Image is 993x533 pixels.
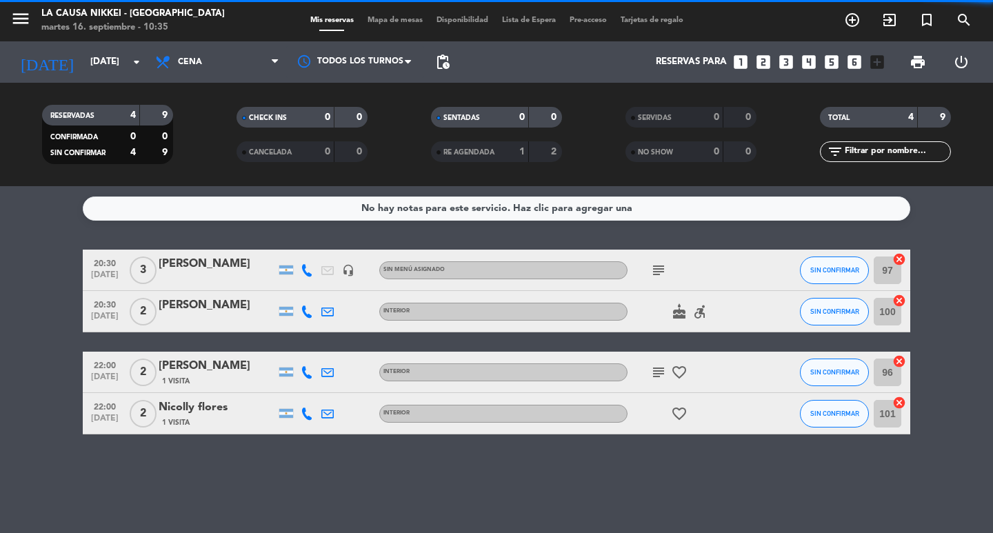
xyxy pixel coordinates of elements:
[88,270,122,286] span: [DATE]
[810,308,859,315] span: SIN CONFIRMAR
[908,112,914,122] strong: 4
[130,400,157,428] span: 2
[88,398,122,414] span: 22:00
[50,150,106,157] span: SIN CONFIRMAR
[495,17,563,24] span: Lista de Espera
[162,417,190,428] span: 1 Visita
[357,112,365,122] strong: 0
[563,17,614,24] span: Pre-acceso
[159,399,276,416] div: Nicolly flores
[940,112,948,122] strong: 9
[50,112,94,119] span: RESERVADAS
[953,54,970,70] i: power_settings_new
[443,149,494,156] span: RE AGENDADA
[383,267,445,272] span: Sin menú asignado
[130,359,157,386] span: 2
[130,257,157,284] span: 3
[88,356,122,372] span: 22:00
[868,53,886,71] i: add_box
[551,112,559,122] strong: 0
[162,376,190,387] span: 1 Visita
[800,298,869,325] button: SIN CONFIRMAR
[844,12,861,28] i: add_circle_outline
[159,255,276,273] div: [PERSON_NAME]
[357,147,365,157] strong: 0
[671,303,688,320] i: cake
[88,414,122,430] span: [DATE]
[777,53,795,71] i: looks_3
[41,7,225,21] div: La Causa Nikkei - [GEOGRAPHIC_DATA]
[800,400,869,428] button: SIN CONFIRMAR
[325,112,330,122] strong: 0
[383,369,410,374] span: INTERIOR
[130,132,136,141] strong: 0
[162,148,170,157] strong: 9
[939,41,983,83] div: LOG OUT
[249,149,292,156] span: CANCELADA
[162,132,170,141] strong: 0
[671,364,688,381] i: favorite_border
[692,303,708,320] i: accessible_forward
[614,17,690,24] span: Tarjetas de regalo
[845,53,863,71] i: looks_6
[910,54,926,70] span: print
[88,312,122,328] span: [DATE]
[130,298,157,325] span: 2
[50,134,98,141] span: CONFIRMADA
[10,8,31,34] button: menu
[892,396,906,410] i: cancel
[919,12,935,28] i: turned_in_not
[800,359,869,386] button: SIN CONFIRMAR
[892,354,906,368] i: cancel
[130,148,136,157] strong: 4
[249,114,287,121] span: CHECK INS
[881,12,898,28] i: exit_to_app
[827,143,843,160] i: filter_list
[732,53,750,71] i: looks_one
[128,54,145,70] i: arrow_drop_down
[823,53,841,71] i: looks_5
[303,17,361,24] span: Mis reservas
[443,114,480,121] span: SENTADAS
[828,114,850,121] span: TOTAL
[754,53,772,71] i: looks_two
[956,12,972,28] i: search
[519,112,525,122] strong: 0
[810,368,859,376] span: SIN CONFIRMAR
[178,57,202,67] span: Cena
[671,405,688,422] i: favorite_border
[800,257,869,284] button: SIN CONFIRMAR
[361,201,632,217] div: No hay notas para este servicio. Haz clic para agregar una
[810,266,859,274] span: SIN CONFIRMAR
[551,147,559,157] strong: 2
[162,110,170,120] strong: 9
[10,8,31,29] i: menu
[892,252,906,266] i: cancel
[892,294,906,308] i: cancel
[88,296,122,312] span: 20:30
[638,149,673,156] span: NO SHOW
[130,110,136,120] strong: 4
[800,53,818,71] i: looks_4
[745,112,754,122] strong: 0
[714,112,719,122] strong: 0
[88,254,122,270] span: 20:30
[434,54,451,70] span: pending_actions
[342,264,354,276] i: headset_mic
[10,47,83,77] i: [DATE]
[88,372,122,388] span: [DATE]
[810,410,859,417] span: SIN CONFIRMAR
[745,147,754,157] strong: 0
[325,147,330,157] strong: 0
[159,357,276,375] div: [PERSON_NAME]
[714,147,719,157] strong: 0
[656,57,727,68] span: Reservas para
[41,21,225,34] div: martes 16. septiembre - 10:35
[383,410,410,416] span: INTERIOR
[519,147,525,157] strong: 1
[638,114,672,121] span: SERVIDAS
[159,296,276,314] div: [PERSON_NAME]
[650,364,667,381] i: subject
[843,144,950,159] input: Filtrar por nombre...
[430,17,495,24] span: Disponibilidad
